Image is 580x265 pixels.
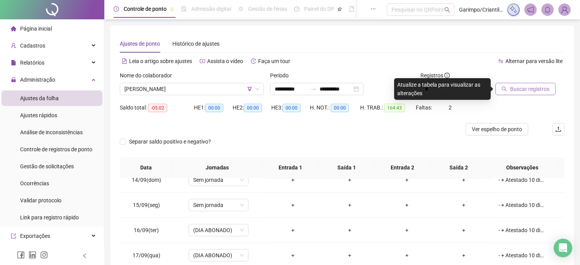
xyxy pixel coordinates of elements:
[498,201,544,209] div: - + Atestado 10 dias
[181,6,187,12] span: file-done
[310,86,316,92] span: swap-right
[11,26,16,31] span: home
[20,197,61,203] span: Validar protocolo
[11,233,16,239] span: export
[441,176,486,184] div: +
[193,250,244,261] span: (DIA ABONADO)
[509,5,518,14] img: sparkle-icon.fc2bf0ac1784a2077858766a79e2daf3.svg
[17,251,25,259] span: facebook
[318,157,374,178] th: Saída 1
[82,253,87,258] span: left
[148,104,167,112] span: -05:02
[459,5,503,14] span: Garimpo/Criantili - O GARIMPO
[20,43,45,49] span: Cadastros
[120,103,194,112] div: Saldo total:
[20,129,83,135] span: Análise de inconsistências
[122,58,127,64] span: file-text
[120,157,172,178] th: Data
[384,226,429,234] div: +
[114,6,119,12] span: clock-circle
[544,6,551,13] span: bell
[193,199,244,211] span: Sem jornada
[328,226,372,234] div: +
[247,87,252,91] span: filter
[510,85,549,93] span: Buscar registros
[20,233,50,239] span: Exportações
[207,58,243,64] span: Assista o vídeo
[20,95,59,101] span: Ajustes da folha
[527,6,534,13] span: notification
[441,251,486,260] div: +
[498,226,544,234] div: - + Atestado 10 dias
[441,226,486,234] div: +
[20,180,49,186] span: Ocorrências
[244,104,262,112] span: 00:00
[449,104,452,111] span: 2
[444,7,450,13] span: search
[555,126,561,132] span: upload
[120,71,177,80] label: Nome do colaborador
[124,83,259,95] span: SILVANA CONCEIÇÃO PEREIRA VAZ
[124,6,167,12] span: Controle de ponto
[559,4,570,15] img: 2226
[328,176,372,184] div: +
[554,239,572,257] div: Open Intercom Messenger
[495,83,556,95] button: Buscar registros
[384,201,429,209] div: +
[172,41,219,47] span: Histórico de ajustes
[20,60,44,66] span: Relatórios
[193,174,244,186] span: Sem jornada
[441,201,486,209] div: +
[251,58,256,64] span: history
[384,104,405,112] span: 164:43
[472,125,522,133] span: Ver espelho de ponto
[384,176,429,184] div: +
[384,251,429,260] div: +
[262,157,318,178] th: Entrada 1
[20,77,55,83] span: Administração
[126,137,214,146] span: Separar saldo positivo e negativo?
[498,58,503,64] span: swap
[430,157,486,178] th: Saída 2
[486,157,558,178] th: Observações
[133,202,160,208] span: 15/09(seg)
[200,58,205,64] span: youtube
[248,6,287,12] span: Gestão de férias
[271,226,315,234] div: +
[394,78,491,100] div: Atualize a tabela para visualizar as alterações
[132,177,161,183] span: 14/09(dom)
[271,251,315,260] div: +
[493,163,552,172] span: Observações
[331,104,349,112] span: 00:00
[11,43,16,48] span: user-add
[11,77,16,82] span: lock
[310,86,316,92] span: to
[349,6,354,12] span: book
[238,6,243,12] span: sun
[129,58,192,64] span: Leia o artigo sobre ajustes
[294,6,299,12] span: dashboard
[374,157,430,178] th: Entrada 2
[11,60,16,65] span: file
[40,251,48,259] span: instagram
[20,146,92,152] span: Controle de registros de ponto
[416,104,433,111] span: Faltas:
[360,103,416,112] div: H. TRAB.:
[194,103,233,112] div: HE 1:
[255,87,260,91] span: down
[328,251,372,260] div: +
[282,104,301,112] span: 00:00
[505,58,563,64] span: Alternar para versão lite
[337,7,342,12] span: pushpin
[498,251,544,260] div: - + Atestado 10 dias
[20,112,57,118] span: Ajustes rápidos
[310,103,360,112] div: H. NOT.:
[205,104,223,112] span: 00:00
[270,71,294,80] label: Período
[328,201,372,209] div: +
[498,176,544,184] div: - + Atestado 10 dias
[502,86,507,92] span: search
[258,58,290,64] span: Faça um tour
[20,214,79,221] span: Link para registro rápido
[134,227,159,233] span: 16/09(ter)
